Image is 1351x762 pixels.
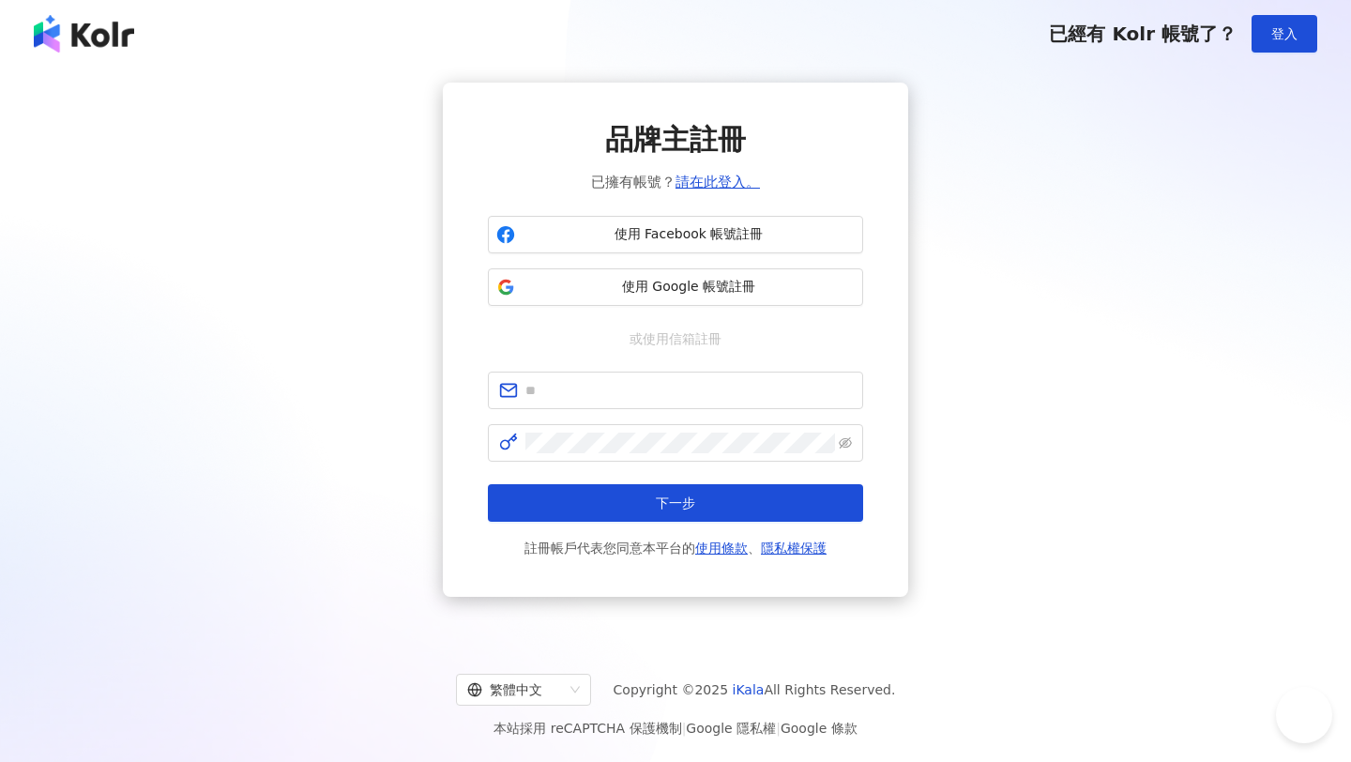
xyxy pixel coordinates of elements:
[675,174,760,190] a: 請在此登入。
[761,541,827,556] a: 隱私權保護
[488,484,863,522] button: 下一步
[839,436,852,450] span: eye-invisible
[488,268,863,306] button: 使用 Google 帳號註冊
[1271,26,1298,41] span: 登入
[686,721,776,736] a: Google 隱私權
[524,537,827,559] span: 註冊帳戶代表您同意本平台的 、
[614,678,896,701] span: Copyright © 2025 All Rights Reserved.
[682,721,687,736] span: |
[523,278,855,297] span: 使用 Google 帳號註冊
[781,721,858,736] a: Google 條款
[488,216,863,253] button: 使用 Facebook 帳號註冊
[523,225,855,244] span: 使用 Facebook 帳號註冊
[34,15,134,53] img: logo
[733,682,765,697] a: iKala
[695,541,748,556] a: 使用條款
[493,717,857,739] span: 本站採用 reCAPTCHA 保護機制
[1276,687,1332,743] iframe: Help Scout Beacon - Open
[656,495,695,511] span: 下一步
[616,328,735,349] span: 或使用信箱註冊
[467,675,563,705] div: 繁體中文
[776,721,781,736] span: |
[1252,15,1317,53] button: 登入
[1049,23,1237,45] span: 已經有 Kolr 帳號了？
[605,120,746,160] span: 品牌主註冊
[591,171,760,193] span: 已擁有帳號？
